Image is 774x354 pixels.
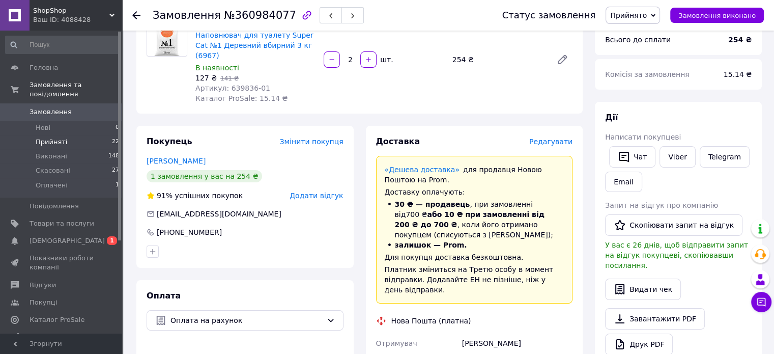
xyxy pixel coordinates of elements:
div: Платник зміниться на Третю особу в момент відправки. Додавайте ЕН не пізніше, ніж у день відправки. [385,264,564,295]
span: Додати відгук [290,192,343,200]
span: Покупець [147,137,192,146]
span: Запит на відгук про компанію [605,201,718,209]
span: Товари та послуги [30,219,94,228]
img: Наповнювач для туалету Super Cat №1 Деревний вбирний 3 кг (6967) [147,16,187,56]
a: Наповнювач для туалету Super Cat №1 Деревний вбирний 3 кг (6967) [195,31,313,60]
span: Комісія за замовлення [605,70,690,78]
div: для продавця Новою Поштою на Prom. [385,165,564,185]
span: Оплата на рахунок [170,315,323,326]
a: Viber [660,146,695,168]
div: Нова Пошта (платна) [389,316,474,326]
span: 1 [116,181,119,190]
span: 22 [112,138,119,147]
div: 254 ₴ [448,52,548,67]
span: Виконані [36,152,67,161]
span: Головна [30,63,58,72]
button: Скопіювати запит на відгук [605,214,742,236]
span: Нові [36,123,50,132]
span: Прийняті [36,138,67,147]
span: або 10 ₴ при замовленні від 200 ₴ до 700 ₴ [395,210,544,229]
span: 30 ₴ — продавець [395,200,470,208]
span: Артикул: 639836-01 [195,84,270,92]
span: 1 [107,236,117,245]
li: , при замовленні від 700 ₴ , коли його отримано покупцем (списуються з [PERSON_NAME]); [385,199,564,240]
span: Замовлення виконано [678,12,756,19]
span: [DEMOGRAPHIC_DATA] [30,236,105,246]
span: Всього до сплати [605,36,671,44]
div: шт. [378,55,394,65]
b: 254 ₴ [728,36,752,44]
button: Замовлення виконано [670,8,764,23]
div: Статус замовлення [502,10,596,20]
span: Отримувач [376,339,417,347]
div: [PHONE_NUMBER] [156,227,223,237]
button: Видати чек [605,279,681,300]
a: Telegram [700,146,750,168]
span: Покупці [30,298,57,307]
button: Чат з покупцем [751,292,771,312]
span: [EMAIL_ADDRESS][DOMAIN_NAME] [157,210,281,218]
input: Пошук [5,36,120,54]
span: Замовлення та повідомлення [30,80,122,99]
div: успішних покупок [147,190,243,201]
span: 148 [108,152,119,161]
div: Для покупця доставка безкоштовна. [385,252,564,262]
span: Каталог ProSale: 15.14 ₴ [195,94,288,102]
span: 141 ₴ [220,75,239,82]
span: 127 ₴ [195,74,217,82]
span: Скасовані [36,166,70,175]
a: «Дешева доставка» [385,166,460,174]
span: Змінити покупця [280,138,343,146]
div: Ваш ID: 4088428 [33,15,122,24]
span: 27 [112,166,119,175]
span: Каталог ProSale [30,315,84,324]
span: Прийнято [610,11,647,19]
a: Завантажити PDF [605,308,705,330]
span: Аналітика [30,333,65,342]
span: Замовлення [30,107,72,117]
span: В наявності [195,64,239,72]
span: Доставка [376,137,420,146]
a: [PERSON_NAME] [147,157,206,165]
button: Чат [609,146,655,168]
span: Дії [605,113,618,122]
span: Показники роботи компанії [30,254,94,272]
div: Доставку оплачують: [385,187,564,197]
button: Email [605,172,642,192]
span: У вас є 26 днів, щоб відправити запит на відгук покупцеві, скопіювавши посилання. [605,241,748,269]
span: 0 [116,123,119,132]
span: 15.14 ₴ [724,70,752,78]
span: Редагувати [529,138,572,146]
span: Оплачені [36,181,68,190]
span: Замовлення [153,9,221,21]
span: Відгуки [30,281,56,290]
span: ShopShop [33,6,109,15]
span: 91% [157,192,173,200]
span: залишок — Prom. [395,241,467,249]
div: Повернутися назад [132,10,140,20]
span: Оплата [147,291,181,301]
span: Написати покупцеві [605,133,681,141]
a: Редагувати [552,49,572,70]
span: №360984077 [224,9,296,21]
div: 1 замовлення у вас на 254 ₴ [147,170,262,182]
div: [PERSON_NAME] [460,334,575,352]
span: Повідомлення [30,202,79,211]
